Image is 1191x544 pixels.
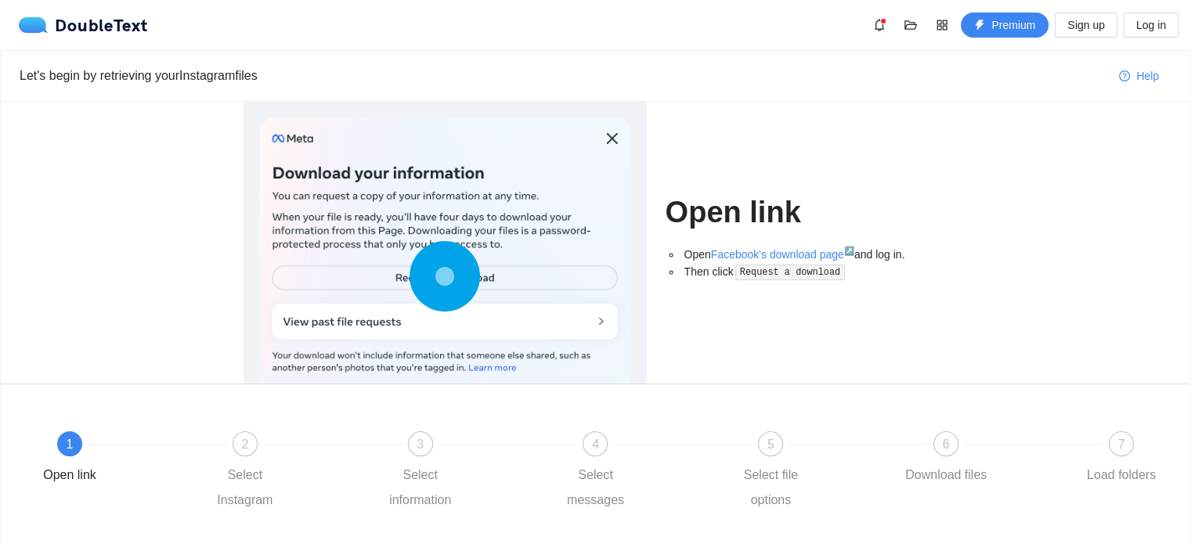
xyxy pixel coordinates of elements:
[711,248,854,261] a: Facebook's download page↗
[899,19,922,31] span: folder-open
[592,438,599,451] span: 4
[929,13,955,38] button: appstore
[725,463,816,513] div: Select file options
[666,194,948,231] h1: Open link
[735,265,845,280] code: Request a download
[241,438,248,451] span: 2
[1076,431,1167,488] div: 7Load folders
[43,463,96,488] div: Open link
[19,17,55,33] img: logo
[19,17,148,33] div: DoubleText
[900,431,1076,488] div: 6Download files
[868,19,891,31] span: bell
[930,19,954,31] span: appstore
[1106,63,1171,88] button: question-circleHelp
[844,246,854,255] sup: ↗
[200,463,291,513] div: Select Instagram
[943,438,950,451] span: 6
[1087,463,1156,488] div: Load folders
[725,431,900,513] div: 5Select file options
[991,16,1035,34] span: Premium
[200,431,375,513] div: 2Select Instagram
[961,13,1048,38] button: thunderboltPremium
[681,246,948,263] li: Open and log in.
[1136,67,1159,85] span: Help
[1124,13,1178,38] button: Log in
[1119,70,1130,83] span: question-circle
[550,463,641,513] div: Select messages
[974,20,985,32] span: thunderbolt
[24,431,200,488] div: 1Open link
[898,13,923,38] button: folder-open
[417,438,424,451] span: 3
[905,463,987,488] div: Download files
[375,431,550,513] div: 3Select information
[1136,16,1166,34] span: Log in
[767,438,774,451] span: 5
[550,431,725,513] div: 4Select messages
[20,66,1106,85] div: Let's begin by retrieving your Instagram files
[375,463,466,513] div: Select information
[67,438,74,451] span: 1
[681,263,948,281] li: Then click
[1055,13,1117,38] button: Sign up
[1067,16,1104,34] span: Sign up
[1118,438,1125,451] span: 7
[19,17,148,33] a: logoDoubleText
[867,13,892,38] button: bell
